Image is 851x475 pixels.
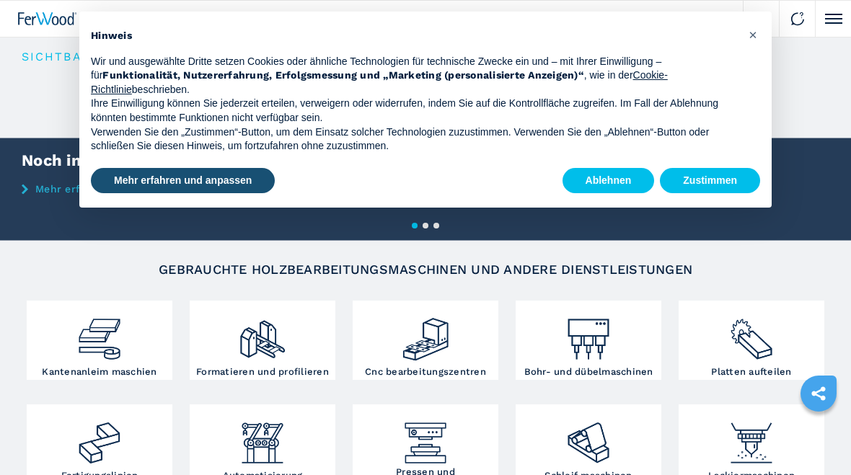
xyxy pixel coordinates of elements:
img: bordatrici_1.png [75,304,123,363]
h2: Gebrauchte Holzbearbeitungsmaschinen und andere Dienstleistungen [59,263,793,276]
img: foratrici_inseritrici_2.png [564,304,612,363]
p: Verwenden Sie den „Zustimmen“-Button, um dem Einsatz solcher Technologien zuzustimmen. Verwenden ... [91,125,737,154]
button: Ablehnen [563,168,655,194]
a: Formatieren und profilieren [190,301,335,380]
strong: Funktionalität, Nutzererfahrung, Erfolgsmessung und „Marketing (personalisierte Anzeigen)“ [102,69,584,81]
button: Schließen Sie diesen Hinweis [741,23,764,46]
h3: Platten aufteilen [711,367,791,376]
button: 1 [412,223,418,228]
p: Wir und ausgewählte Dritte setzen Cookies oder ähnliche Technologien für technische Zwecke ein un... [91,55,737,97]
button: Click to toggle menu [815,1,851,37]
button: Mehr erfahren und anpassen [91,168,275,194]
a: Kantenanleim maschien [27,301,172,380]
h3: Bohr- und dübelmaschinen [524,367,653,376]
img: Ferwood [18,12,77,25]
p: Ihre Einwilligung können Sie jederzeit erteilen, verweigern oder widerrufen, indem Sie auf die Ko... [91,97,737,125]
img: pressa-strettoia.png [401,408,449,467]
button: Zustimmen [660,168,760,194]
a: Cnc bearbeitungszentren [353,301,498,380]
img: verniciatura_1.png [727,408,775,467]
h3: Kantenanleim maschien [42,367,156,376]
img: centro_di_lavoro_cnc_2.png [401,304,449,363]
h3: Cnc bearbeitungszentren [365,367,486,376]
h3: Formatieren und profilieren [196,367,329,376]
img: Contact us [790,12,805,26]
a: Platten aufteilen [679,301,824,380]
img: sezionatrici_2.png [727,304,775,363]
img: automazione.png [238,408,286,467]
a: sharethis [801,376,837,412]
img: squadratrici_2.png [238,304,286,363]
button: 2 [423,223,428,228]
button: 3 [433,223,439,228]
span: × [749,26,757,43]
a: Cookie-Richtlinie [91,69,668,95]
a: Bohr- und dübelmaschinen [516,301,661,380]
img: linee_di_produzione_2.png [75,408,123,467]
img: levigatrici_2.png [564,408,612,467]
h2: Hinweis [91,29,737,43]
